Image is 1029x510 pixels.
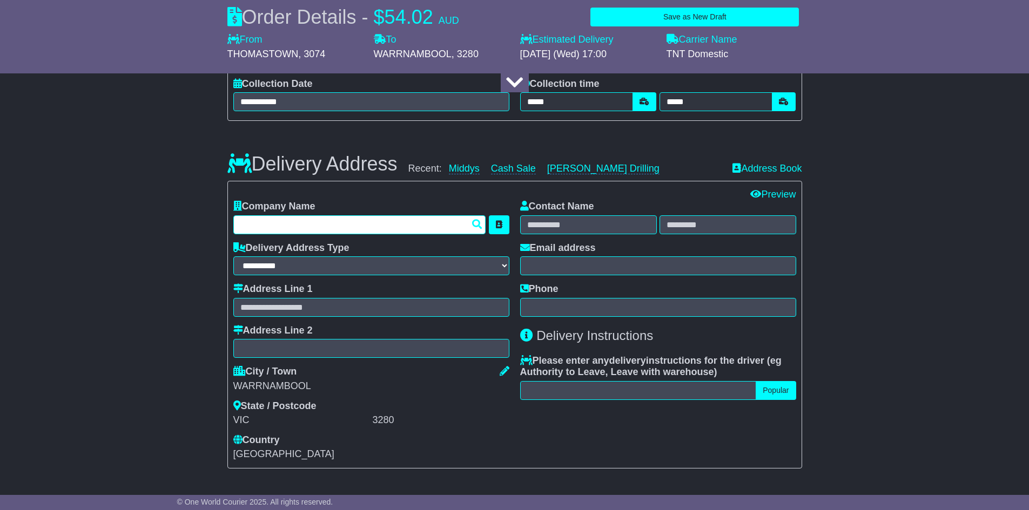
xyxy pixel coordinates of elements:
[750,189,796,200] a: Preview
[732,163,802,174] a: Address Book
[227,34,263,46] label: From
[452,49,479,59] span: , 3280
[233,325,313,337] label: Address Line 2
[520,34,656,46] label: Estimated Delivery
[233,283,313,295] label: Address Line 1
[520,355,782,378] span: eg Authority to Leave, Leave with warehouse
[233,201,315,213] label: Company Name
[233,242,349,254] label: Delivery Address Type
[520,355,796,378] label: Please enter any instructions for the driver ( )
[177,498,333,506] span: © One World Courier 2025. All rights reserved.
[373,414,509,426] div: 3280
[233,434,280,446] label: Country
[439,15,459,26] span: AUD
[520,49,656,60] div: [DATE] (Wed) 17:00
[227,49,299,59] span: THOMASTOWN
[491,163,536,174] a: Cash Sale
[233,78,313,90] label: Collection Date
[233,414,370,426] div: VIC
[667,49,802,60] div: TNT Domestic
[233,448,334,459] span: [GEOGRAPHIC_DATA]
[298,49,325,59] span: , 3074
[520,283,559,295] label: Phone
[609,355,646,366] span: delivery
[227,153,398,175] h3: Delivery Address
[547,163,660,174] a: [PERSON_NAME] Drilling
[667,34,737,46] label: Carrier Name
[536,328,653,343] span: Delivery Instructions
[756,381,796,400] button: Popular
[374,49,452,59] span: WARRNAMBOOL
[233,380,509,392] div: WARRNAMBOOL
[520,201,594,213] label: Contact Name
[520,242,596,254] label: Email address
[374,34,396,46] label: To
[233,400,317,412] label: State / Postcode
[590,8,799,26] button: Save as New Draft
[227,5,459,29] div: Order Details -
[449,163,480,174] a: Middys
[374,6,385,28] span: $
[233,366,297,378] label: City / Town
[385,6,433,28] span: 54.02
[408,163,722,175] div: Recent:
